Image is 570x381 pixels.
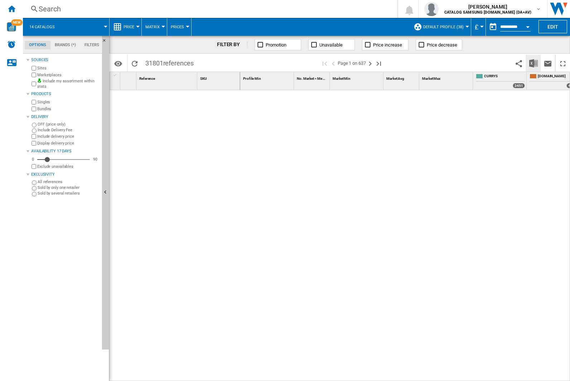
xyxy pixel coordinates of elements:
[139,77,155,80] span: Reference
[31,172,99,177] div: Exclusivity
[37,99,99,105] label: Singles
[31,91,99,97] div: Products
[295,72,329,83] div: Sort None
[32,107,36,111] input: Bundles
[50,41,80,49] md-tab-item: Brands (*)
[124,18,138,36] button: Price
[308,39,355,50] button: Unavailable
[32,192,37,196] input: Sold by several retailers
[32,180,37,185] input: All references
[38,185,99,190] label: Sold by only one retailer
[80,41,103,49] md-tab-item: Filters
[32,134,36,139] input: Include delivery price
[529,59,538,68] img: excel-24x24.png
[127,55,142,72] button: Reload
[29,18,62,36] button: 14 catalogs
[541,55,555,72] button: Send this report by email
[37,78,99,89] label: Include my assortment within stats
[38,179,99,185] label: All references
[416,39,462,50] button: Price decrease
[124,25,134,29] span: Price
[38,127,99,133] label: Include Delivery Fee
[521,19,534,32] button: Open calendar
[171,18,188,36] div: Prices
[11,19,23,26] span: NEW
[37,164,99,169] label: Exclude unavailables
[26,18,106,36] div: 14 catalogs
[199,72,240,83] div: SKU Sort None
[32,100,36,104] input: Singles
[37,72,99,78] label: Marketplaces
[538,20,567,33] button: Edit
[486,20,500,34] button: md-calendar
[266,42,286,48] span: Promotion
[422,77,440,80] span: Market Max
[414,18,467,36] div: Default profile (38)
[37,65,99,71] label: Sites
[38,191,99,196] label: Sold by several retailers
[243,77,261,80] span: Profile Min
[7,22,16,31] img: wise-card.svg
[484,74,525,80] span: CURRYS
[255,39,301,50] button: Promotion
[38,122,99,127] label: OFF (price only)
[421,72,473,83] div: Sort None
[7,40,16,49] img: alerts-logo.svg
[375,55,383,72] button: Last page
[32,186,37,191] input: Sold by only one retailer
[102,36,111,49] button: Hide
[37,106,99,112] label: Bundles
[145,25,160,29] span: Matrix
[423,18,467,36] button: Default profile (38)
[329,55,338,72] button: >Previous page
[474,72,526,90] div: CURRYS 3451 offers sold by CURRYS
[171,25,184,29] span: Prices
[338,55,366,72] span: Page 1 on 637
[102,36,109,350] button: Hide
[145,18,163,36] button: Matrix
[37,156,90,163] md-slider: Availability
[385,72,419,83] div: Market Avg Sort None
[444,10,531,15] b: CATALOG SAMSUNG [DOMAIN_NAME] (DA+AV)
[32,128,37,133] input: Include Delivery Fee
[512,55,526,72] button: Share this bookmark with others
[142,55,197,70] span: 31801
[242,72,294,83] div: Profile Min Sort None
[31,114,99,120] div: Delivery
[427,42,457,48] span: Price decrease
[37,134,99,139] label: Include delivery price
[331,72,383,83] div: Market Min Sort None
[138,72,197,83] div: Sort None
[29,25,55,29] span: 14 catalogs
[242,72,294,83] div: Sort None
[362,39,409,50] button: Price increase
[32,79,36,88] input: Include my assortment within stats
[295,72,329,83] div: No. Market < Me Sort None
[30,157,36,162] div: 0
[331,72,383,83] div: Sort None
[122,72,136,83] div: Sort None
[444,3,531,10] span: [PERSON_NAME]
[385,72,419,83] div: Sort None
[423,25,464,29] span: Default profile (38)
[424,2,439,16] img: profile.jpg
[37,141,99,146] label: Display delivery price
[526,55,541,72] button: Download in Excel
[31,148,99,154] div: Availability 17 Days
[32,73,36,77] input: Marketplaces
[31,57,99,63] div: Sources
[320,55,329,72] button: First page
[91,157,99,162] div: 90
[217,41,247,48] div: FILTER BY
[475,18,482,36] button: £
[32,141,36,146] input: Display delivery price
[373,42,402,48] span: Price increase
[386,77,404,80] span: Market Avg
[39,4,379,14] div: Search
[25,41,50,49] md-tab-item: Options
[297,77,322,80] span: No. Market < Me
[32,164,36,169] input: Display delivery price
